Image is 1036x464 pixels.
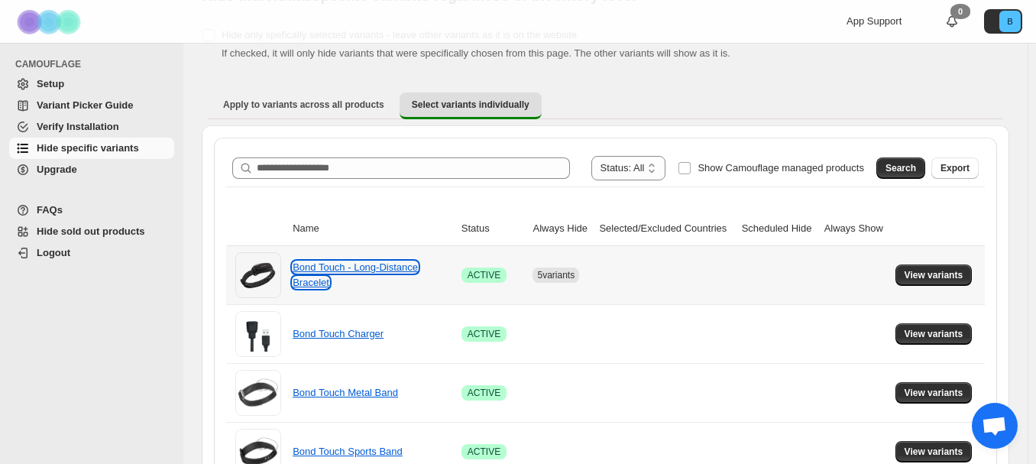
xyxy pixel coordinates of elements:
[9,138,174,159] a: Hide specific variants
[468,269,500,281] span: ACTIVE
[412,99,529,111] span: Select variants individually
[984,9,1022,34] button: Avatar with initials B
[895,264,973,286] button: View variants
[905,387,963,399] span: View variants
[211,92,397,117] button: Apply to variants across all products
[698,162,864,174] span: Show Camouflage managed products
[37,164,77,175] span: Upgrade
[9,242,174,264] a: Logout
[895,441,973,462] button: View variants
[594,212,737,246] th: Selected/Excluded Countries
[293,387,398,398] a: Bond Touch Metal Band
[999,11,1021,32] span: Avatar with initials B
[37,204,63,216] span: FAQs
[1007,17,1012,26] text: B
[468,387,500,399] span: ACTIVE
[972,403,1018,449] div: Open chat
[9,116,174,138] a: Verify Installation
[895,382,973,404] button: View variants
[468,446,500,458] span: ACTIVE
[820,212,891,246] th: Always Show
[9,200,174,221] a: FAQs
[944,14,960,29] a: 0
[950,4,970,19] div: 0
[12,1,89,43] img: Camouflage
[293,446,403,457] a: Bond Touch Sports Band
[37,142,139,154] span: Hide specific variants
[293,328,384,339] a: Bond Touch Charger
[885,162,916,174] span: Search
[9,159,174,180] a: Upgrade
[931,157,979,179] button: Export
[895,323,973,345] button: View variants
[293,261,418,288] a: Bond Touch - Long-Distance Bracelet
[847,15,902,27] span: App Support
[37,99,133,111] span: Variant Picker Guide
[737,212,820,246] th: Scheduled Hide
[235,252,281,298] img: Bond Touch - Long-Distance Bracelet
[288,212,457,246] th: Name
[876,157,925,179] button: Search
[457,212,529,246] th: Status
[37,226,145,237] span: Hide sold out products
[905,269,963,281] span: View variants
[37,121,119,132] span: Verify Installation
[9,95,174,116] a: Variant Picker Guide
[222,47,730,59] span: If checked, it will only hide variants that were specifically chosen from this page. The other va...
[223,99,384,111] span: Apply to variants across all products
[15,58,176,70] span: CAMOUFLAGE
[9,221,174,242] a: Hide sold out products
[940,162,970,174] span: Export
[9,73,174,95] a: Setup
[468,328,500,340] span: ACTIVE
[905,328,963,340] span: View variants
[537,270,575,281] span: 5 variants
[400,92,542,119] button: Select variants individually
[905,446,963,458] span: View variants
[528,212,594,246] th: Always Hide
[37,247,70,258] span: Logout
[37,78,64,89] span: Setup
